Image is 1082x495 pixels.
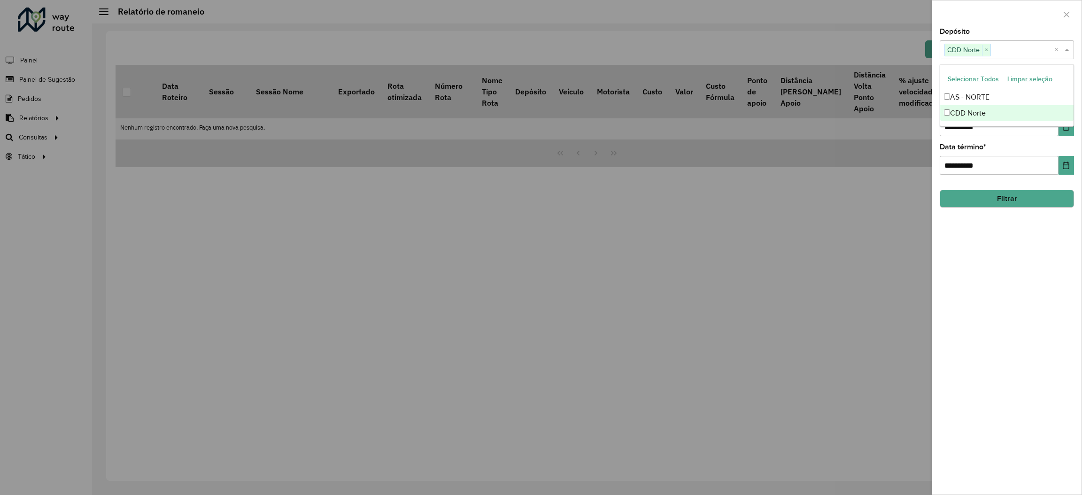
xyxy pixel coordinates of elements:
button: Choose Date [1059,156,1074,175]
div: CDD Norte [940,105,1074,121]
span: Clear all [1054,44,1062,55]
label: Depósito [940,26,970,37]
span: × [982,45,990,56]
button: Limpar seleção [1003,72,1057,86]
button: Filtrar [940,190,1074,208]
button: Choose Date [1059,117,1074,136]
button: Selecionar Todos [943,72,1003,86]
span: CDD Norte [945,44,982,55]
div: AS - NORTE [940,89,1074,105]
label: Data término [940,141,986,153]
ng-dropdown-panel: Options list [940,64,1074,127]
